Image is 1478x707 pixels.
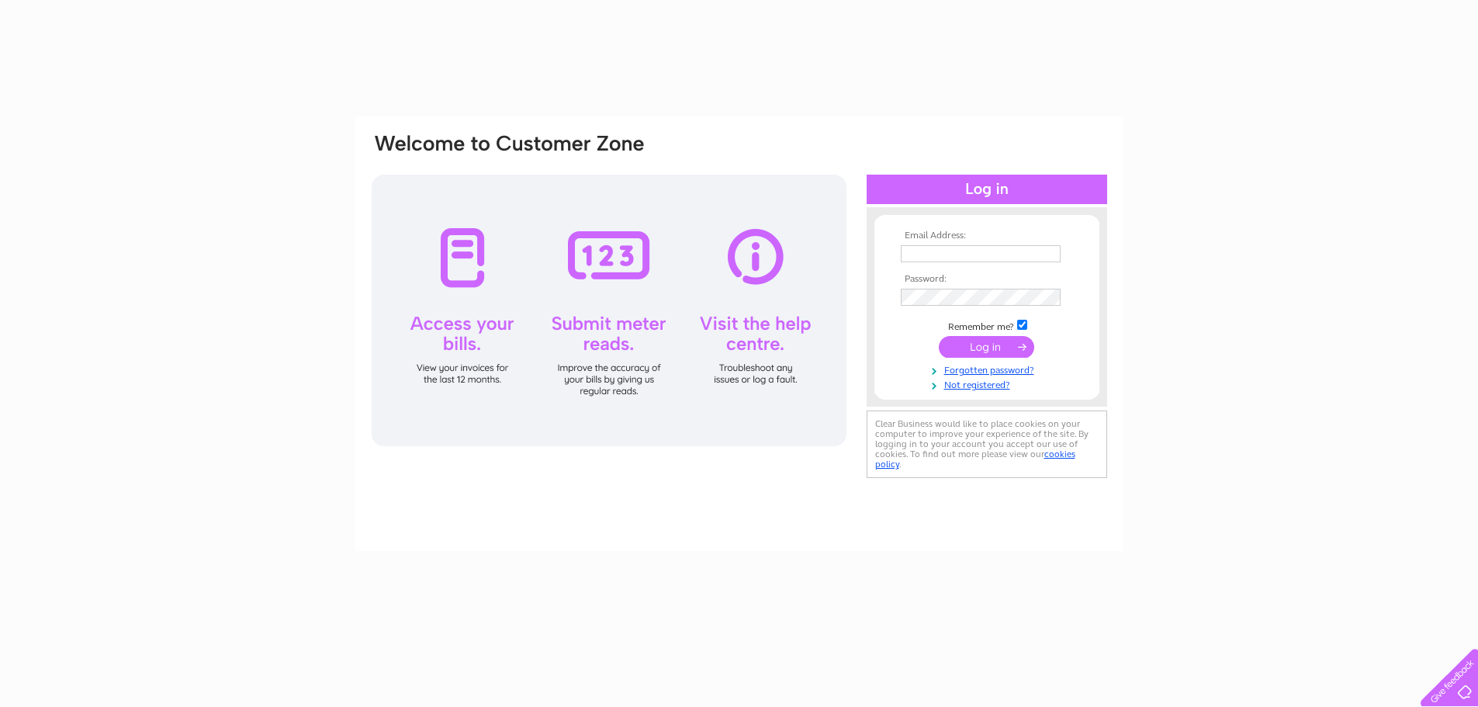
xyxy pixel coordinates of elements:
a: cookies policy [875,449,1075,470]
input: Submit [939,336,1034,358]
a: Not registered? [901,376,1077,391]
div: Clear Business would like to place cookies on your computer to improve your experience of the sit... [867,411,1107,478]
a: Forgotten password? [901,362,1077,376]
td: Remember me? [897,317,1077,333]
th: Password: [897,274,1077,285]
th: Email Address: [897,230,1077,241]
